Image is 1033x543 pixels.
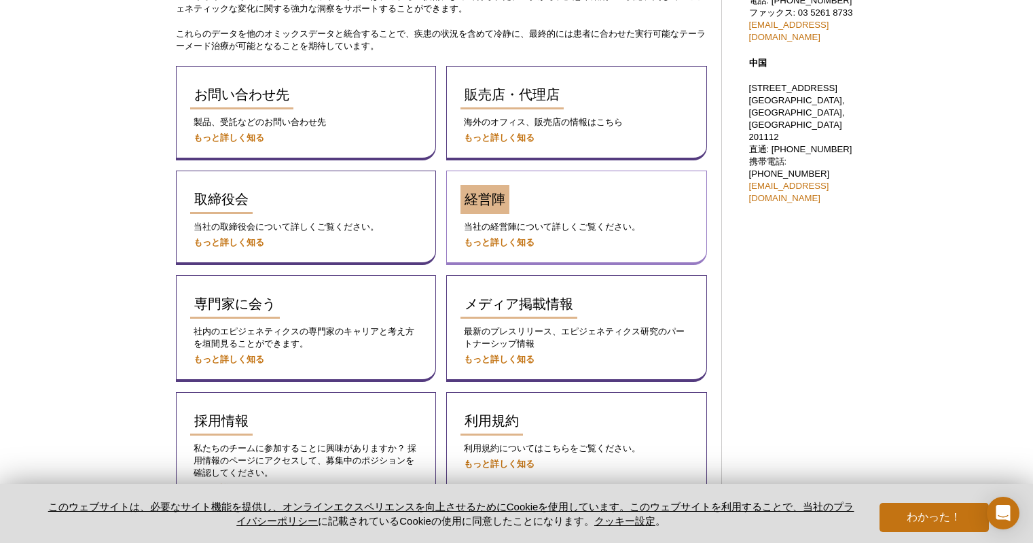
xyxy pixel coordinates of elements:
[190,290,280,319] a: 専門家に会う
[749,20,829,42] a: [EMAIL_ADDRESS][DOMAIN_NAME]
[190,80,293,109] a: お問い合わせ先
[749,83,837,93] font: [STREET_ADDRESS]
[464,354,534,364] a: もっと詳しく知る
[194,133,264,143] a: もっと詳しく知る
[465,87,560,102] font: 販売店・代理店
[655,515,666,527] font: 。
[749,58,767,68] font: 中国
[749,144,852,154] font: 直通: [PHONE_NUMBER]
[194,237,264,247] a: もっと詳しく知る
[194,443,417,478] font: 私たちのチームに参加することに興味がありますか？ 採用情報のページにアクセスして、募集中のポジションを確認してください。
[464,326,685,349] font: 最新のプレスリリース、エピジェネティクス研究のパートナーシップ情報
[464,117,623,127] font: 海外のオフィス、販売店の情報はこちら
[194,413,249,428] font: 採用情報
[464,443,640,453] font: 利用規約についてはこちらをご覧ください。
[594,515,655,528] button: クッキー設定
[190,185,253,214] a: 取締役会
[749,7,853,18] font: ファックス: 03 5261 8733
[880,503,988,532] button: わかった！
[194,117,326,127] font: 製品、受託などのお問い合わせ先
[176,29,706,51] font: これらのデータを他のオミックスデータと統合することで、疾患の状況を含めて冷静に、最終的には患者に合わせた実行可能なテーラーメード治療が可能となることを期待しています。
[194,192,249,207] font: 取締役会
[460,406,523,436] a: 利用規約
[464,133,534,143] a: もっと詳しく知る
[464,237,534,247] a: もっと詳しく知る
[318,515,584,527] font: に記載されているCookieの使用に同意したことになります
[190,406,253,436] a: 採用情報
[194,296,276,311] font: 専門家に会う
[465,296,573,311] font: メディア掲載情報
[460,185,509,214] a: 経営陣
[584,515,594,527] font: 。
[749,181,829,203] a: [EMAIL_ADDRESS][DOMAIN_NAME]
[464,459,534,469] a: もっと詳しく知る
[749,95,845,105] font: [GEOGRAPHIC_DATA],
[987,497,1019,529] div: Open Intercom Messenger
[907,511,961,523] font: わかった！
[194,326,414,349] font: 社内のエピジェネティクスの専門家のキャリアと考え方を垣間見ることができます。
[464,222,640,232] font: 当社の経営陣について詳しくご覧ください。
[749,107,845,142] font: [GEOGRAPHIC_DATA], [GEOGRAPHIC_DATA] 201112
[194,354,264,364] a: もっと詳しく知る
[194,87,289,102] font: お問い合わせ先
[465,192,505,207] font: 経営陣
[460,80,564,109] a: 販売店・代理店
[749,156,830,179] font: 携帯電話: [PHONE_NUMBER]
[594,515,655,527] font: クッキー設定
[460,290,577,319] a: メディア掲載情報
[465,413,519,428] font: 利用規約
[48,501,854,527] a: このウェブサイトは、必要なサイト機能を提供し、オンラインエクスペリエンスを向上させるためにCookieを使用しています。このウェブサイトを利用することで、当社のプライバシーポリシー
[194,222,379,232] font: 当社の取締役会について詳しくご覧ください。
